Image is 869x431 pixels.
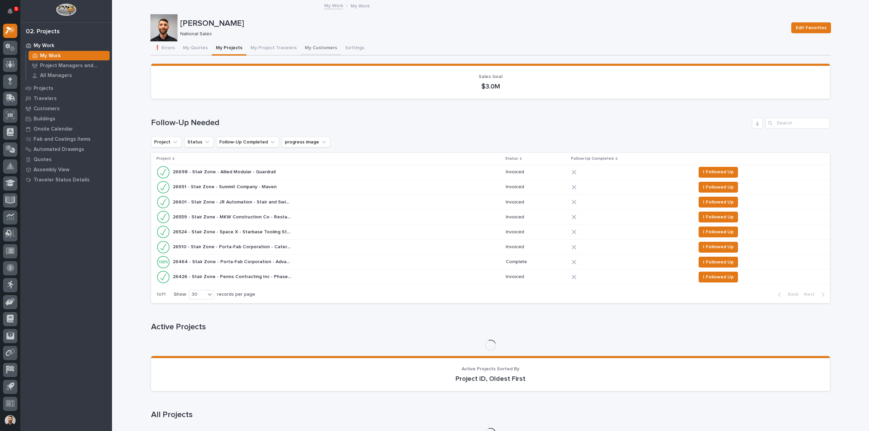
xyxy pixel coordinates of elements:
p: Status [505,155,518,162]
tr: 26559 - Stair Zone - MKW Construction Co - Restaurant Stairs26559 - Stair Zone - MKW Construction... [151,210,830,224]
span: Sales Goal [479,74,502,79]
p: Onsite Calendar [34,126,73,132]
tr: 26601 - Stair Zone - JR Automation - Stair and Swing Gate26601 - Stair Zone - JR Automation - Sta... [151,195,830,210]
a: Quotes [20,154,112,164]
p: Buildings [34,116,55,122]
button: I Followed Up [699,242,738,253]
a: Traveler Status Details [20,175,112,185]
p: Invoiced [506,274,566,280]
input: Search [765,118,830,129]
span: Edit Favorites [796,24,827,32]
button: My Quotes [179,41,212,56]
p: Follow-Up Completed [571,155,614,162]
p: Fab and Coatings Items [34,136,91,142]
p: Project ID, Oldest First [159,375,822,383]
button: ❗ Errors [150,41,179,56]
p: Project [156,155,171,162]
button: users-avatar [3,413,17,428]
a: All Managers [26,71,112,80]
tr: 26426 - Stair Zone - Penns Contracting Inc - Phase 226426 - Stair Zone - Penns Contracting Inc - ... [151,270,830,285]
button: Edit Favorites [791,22,831,33]
p: $3.0M [159,82,822,91]
p: 26524 - Stair Zone - Space X - Starbase Tooling Stair [173,228,293,235]
p: 26510 - Stair Zone - Porta-Fab Corporation - Caterpillar Mapleton Foundry [173,243,293,250]
button: My Project Travelers [246,41,301,56]
p: All Managers [40,73,72,79]
p: Assembly View [34,167,69,173]
p: National Sales [180,31,783,37]
button: Back [773,291,801,297]
a: Fab and Coatings Items [20,134,112,144]
img: Workspace Logo [56,3,76,16]
p: 26559 - Stair Zone - MKW Construction Co - Restaurant Stairs [173,213,293,220]
button: Project [151,137,182,148]
span: I Followed Up [703,228,734,236]
p: 26601 - Stair Zone - JR Automation - Stair and Swing Gate [173,198,293,205]
p: records per page [217,292,255,297]
button: I Followed Up [699,182,738,193]
button: progress image [282,137,330,148]
button: Follow-Up Completed [216,137,279,148]
p: Invoiced [506,184,566,190]
p: Customers [34,106,60,112]
a: Assembly View [20,164,112,175]
p: Projects [34,85,53,92]
a: Project Managers and Engineers [26,61,112,70]
tr: 26464 - Stair Zone - Porta-Fab Corporation - Advanced Polymer Coatings26464 - Stair Zone - Porta-... [151,255,830,270]
button: I Followed Up [699,197,738,208]
button: Next [801,291,830,297]
span: I Followed Up [703,258,734,266]
p: Travelers [34,96,57,102]
h1: All Projects [151,410,830,420]
a: Buildings [20,114,112,124]
span: Next [804,291,819,297]
span: I Followed Up [703,243,734,251]
p: 26698 - Stair Zone - Allied Modular - Guardrail [173,168,277,175]
button: I Followed Up [699,257,738,268]
a: My Work [26,51,112,60]
button: My Projects [212,41,246,56]
button: I Followed Up [699,167,738,178]
span: I Followed Up [703,168,734,176]
button: Settings [341,41,368,56]
p: 26651 - Stair Zone - Summit Company - Maven [173,183,278,190]
a: My Work [20,40,112,51]
p: My Work [34,43,54,49]
a: Customers [20,103,112,114]
h1: Follow-Up Needed [151,118,749,128]
p: Automated Drawings [34,146,84,153]
p: Invoiced [506,199,566,205]
div: Notifications5 [8,8,17,19]
a: Projects [20,83,112,93]
p: Quotes [34,157,52,163]
p: Project Managers and Engineers [40,63,107,69]
p: 26426 - Stair Zone - Penns Contracting Inc - Phase 2 [173,273,293,280]
span: I Followed Up [703,213,734,221]
button: I Followed Up [699,212,738,222]
p: [PERSON_NAME] [180,19,786,28]
p: Traveler Status Details [34,177,90,183]
h1: Active Projects [151,322,830,332]
p: Invoiced [506,214,566,220]
p: Complete [506,259,566,265]
button: I Followed Up [699,227,738,237]
tr: 26524 - Stair Zone - Space X - Starbase Tooling Stair26524 - Stair Zone - Space X - Starbase Tool... [151,224,830,239]
p: Invoiced [506,229,566,235]
p: 26464 - Stair Zone - Porta-Fab Corporation - Advanced Polymer Coatings [173,258,293,265]
button: Notifications [3,4,17,18]
a: My Work [324,1,343,9]
a: Onsite Calendar [20,124,112,134]
span: Back [784,291,798,297]
span: I Followed Up [703,183,734,191]
p: My Work [351,2,370,9]
span: Active Projects Sorted By [462,367,519,371]
p: 5 [15,6,17,11]
a: Automated Drawings [20,144,112,154]
button: I Followed Up [699,272,738,282]
span: I Followed Up [703,273,734,281]
tr: 26510 - Stair Zone - Porta-Fab Corporation - Caterpillar Mapleton Foundry26510 - Stair Zone - Por... [151,239,830,254]
p: Invoiced [506,244,566,250]
div: 30 [189,291,205,298]
button: My Customers [301,41,341,56]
